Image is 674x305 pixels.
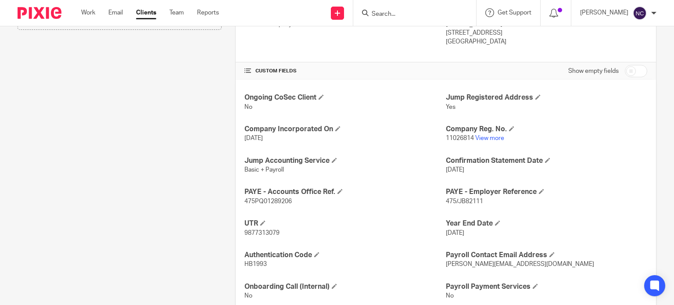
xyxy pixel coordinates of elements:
span: No [244,104,252,110]
span: Basic + Payroll [244,167,284,173]
h4: PAYE - Accounts Office Ref. [244,187,446,197]
h4: Confirmation Statement Date [446,156,647,165]
h4: UTR [244,219,446,228]
h4: Payroll Contact Email Address [446,251,647,260]
h4: CUSTOM FIELDS [244,68,446,75]
h4: Authentication Code [244,251,446,260]
a: Clients [136,8,156,17]
label: Show empty fields [568,67,619,75]
a: Work [81,8,95,17]
img: Pixie [18,7,61,19]
a: Email [108,8,123,17]
img: svg%3E [633,6,647,20]
a: Reports [197,8,219,17]
h4: Jump Accounting Service [244,156,446,165]
h4: Jump Registered Address [446,93,647,102]
span: 11026814 [446,135,474,141]
h4: Company Incorporated On [244,125,446,134]
h4: Company Reg. No. [446,125,647,134]
a: View more [475,135,504,141]
span: [DATE] [244,135,263,141]
h4: Onboarding Call (Internal) [244,282,446,291]
span: [DATE] [446,230,464,236]
p: [PERSON_NAME] [580,8,628,17]
p: [STREET_ADDRESS] [446,29,647,37]
span: HB1993 [244,261,267,267]
a: Team [169,8,184,17]
span: 475PQ01289206 [244,198,292,205]
h4: Ongoing CoSec Client [244,93,446,102]
h4: Year End Date [446,219,647,228]
input: Search [371,11,450,18]
span: Get Support [498,10,531,16]
span: [DATE] [446,167,464,173]
p: [GEOGRAPHIC_DATA] [446,37,647,46]
h4: PAYE - Employer Reference [446,187,647,197]
span: No [244,293,252,299]
span: No [446,293,454,299]
span: Yes [446,104,455,110]
span: [PERSON_NAME][EMAIL_ADDRESS][DOMAIN_NAME] [446,261,594,267]
span: 475/JB82111 [446,198,483,205]
h4: Payroll Payment Services [446,282,647,291]
span: 9877313079 [244,230,280,236]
